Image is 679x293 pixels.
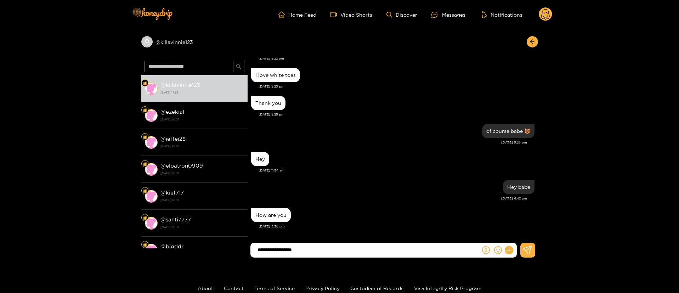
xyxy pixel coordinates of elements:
[143,162,147,166] img: Fan Level
[251,196,527,201] div: [DATE] 4:42 pm
[145,217,158,230] img: conversation
[160,143,244,150] strong: [DATE] 20:31
[198,286,213,291] a: About
[386,12,417,18] a: Discover
[145,109,158,122] img: conversation
[259,56,534,61] div: [DATE] 9:22 pm
[259,84,534,89] div: [DATE] 9:23 pm
[160,136,186,142] strong: @ jeffej25
[259,112,534,117] div: [DATE] 9:25 pm
[160,224,244,230] strong: [DATE] 20:31
[251,96,285,110] div: Oct. 2, 9:25 pm
[160,109,184,115] strong: @ ezekial
[251,208,291,222] div: Oct. 3, 5:58 pm
[480,11,525,18] button: Notifications
[251,140,527,145] div: [DATE] 9:26 pm
[530,39,535,45] span: arrow-left
[481,245,491,255] button: dollar
[160,82,200,88] strong: @ killavinnie123
[482,246,490,254] span: dollar
[143,108,147,112] img: Fan Level
[160,163,203,169] strong: @ elpatron0909
[160,243,183,249] strong: @ bigddr
[527,36,538,47] button: arrow-left
[143,135,147,139] img: Fan Level
[255,100,281,106] div: Thank you
[145,190,158,203] img: conversation
[145,136,158,149] img: conversation
[141,36,248,47] div: @killavinnie123
[482,124,534,138] div: Oct. 2, 9:26 pm
[160,197,244,203] strong: [DATE] 20:31
[143,81,147,85] img: Fan Level
[494,246,502,254] span: smile
[507,184,530,190] div: Hey babe
[236,64,241,70] span: search
[350,286,403,291] a: Custodian of Records
[233,61,244,72] button: search
[145,82,158,95] img: conversation
[259,224,534,229] div: [DATE] 5:58 pm
[503,180,534,194] div: Oct. 3, 4:42 pm
[251,152,269,166] div: Oct. 3, 11:54 am
[145,163,158,176] img: conversation
[259,168,534,173] div: [DATE] 11:54 am
[143,189,147,193] img: Fan Level
[486,128,530,134] div: of course babe 😻
[144,39,150,45] span: user
[278,11,316,18] a: Home Feed
[143,216,147,220] img: Fan Level
[224,286,244,291] a: Contact
[255,72,296,78] div: I love white toes
[431,11,465,19] div: Messages
[160,89,244,96] strong: [DATE] 17:58
[330,11,372,18] a: Video Shorts
[160,216,191,222] strong: @ santi7777
[305,286,340,291] a: Privacy Policy
[255,212,287,218] div: How are you
[255,156,265,162] div: Hey
[330,11,340,18] span: video-camera
[145,244,158,257] img: conversation
[143,243,147,247] img: Fan Level
[278,11,288,18] span: home
[160,116,244,123] strong: [DATE] 20:31
[414,286,481,291] a: Visa Integrity Risk Program
[251,68,300,82] div: Oct. 2, 9:23 pm
[254,286,295,291] a: Terms of Service
[160,190,184,196] strong: @ kief717
[160,170,244,176] strong: [DATE] 20:31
